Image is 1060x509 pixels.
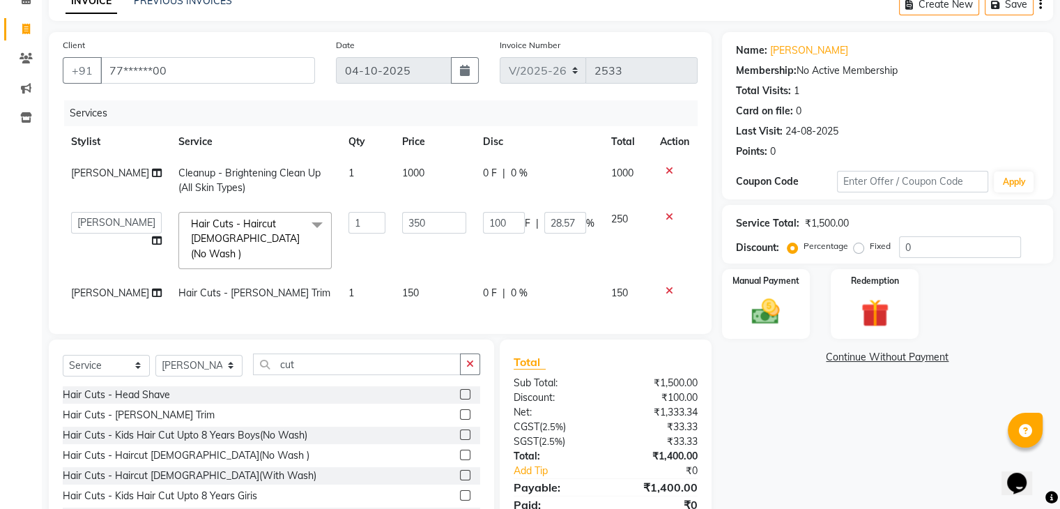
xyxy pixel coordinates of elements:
[851,275,899,287] label: Redemption
[71,167,149,179] span: [PERSON_NAME]
[475,126,603,158] th: Disc
[191,218,300,260] span: Hair Cuts - Haircut [DEMOGRAPHIC_DATA](No Wash )
[394,126,475,158] th: Price
[63,428,307,443] div: Hair Cuts - Kids Hair Cut Upto 8 Years Boys(No Wash)
[63,489,257,503] div: Hair Cuts - Kids Hair Cut Upto 8 Years Giris
[736,216,799,231] div: Service Total:
[736,63,1039,78] div: No Active Membership
[606,479,708,496] div: ₹1,400.00
[606,449,708,464] div: ₹1,400.00
[63,388,170,402] div: Hair Cuts - Head Shave
[514,435,539,448] span: SGST
[606,434,708,449] div: ₹33.33
[100,57,315,84] input: Search by Name/Mobile/Email/Code
[511,286,528,301] span: 0 %
[736,63,797,78] div: Membership:
[770,43,848,58] a: [PERSON_NAME]
[536,216,539,231] span: |
[348,287,354,299] span: 1
[525,216,530,231] span: F
[253,354,461,375] input: Search or Scan
[586,216,594,231] span: %
[837,171,989,192] input: Enter Offer / Coupon Code
[611,287,628,299] span: 150
[241,248,247,260] a: x
[503,479,606,496] div: Payable:
[63,126,170,158] th: Stylist
[502,286,505,301] span: |
[340,126,394,158] th: Qty
[503,434,606,449] div: ( )
[514,355,546,370] span: Total
[796,104,801,119] div: 0
[502,166,505,181] span: |
[805,216,849,231] div: ₹1,500.00
[611,167,633,179] span: 1000
[652,126,698,158] th: Action
[804,240,848,252] label: Percentage
[63,448,309,463] div: Hair Cuts - Haircut [DEMOGRAPHIC_DATA](No Wash )
[483,286,497,301] span: 0 F
[71,287,149,299] span: [PERSON_NAME]
[402,167,424,179] span: 1000
[503,390,606,405] div: Discount:
[606,420,708,434] div: ₹33.33
[542,421,563,432] span: 2.5%
[500,39,560,52] label: Invoice Number
[736,241,779,255] div: Discount:
[611,213,628,225] span: 250
[606,390,708,405] div: ₹100.00
[63,39,85,52] label: Client
[606,405,708,420] div: ₹1,333.34
[994,172,1034,192] button: Apply
[178,167,321,194] span: Cleanup - Brightening Clean Up (All Skin Types)
[603,126,652,158] th: Total
[514,420,539,433] span: CGST
[736,84,791,98] div: Total Visits:
[736,124,783,139] div: Last Visit:
[402,287,419,299] span: 150
[743,296,788,328] img: _cash.svg
[503,420,606,434] div: ( )
[622,464,707,478] div: ₹0
[503,376,606,390] div: Sub Total:
[785,124,838,139] div: 24-08-2025
[348,167,354,179] span: 1
[1001,453,1046,495] iframe: chat widget
[64,100,708,126] div: Services
[770,144,776,159] div: 0
[541,436,562,447] span: 2.5%
[511,166,528,181] span: 0 %
[503,405,606,420] div: Net:
[336,39,355,52] label: Date
[736,144,767,159] div: Points:
[63,408,215,423] div: Hair Cuts - [PERSON_NAME] Trim
[732,275,799,287] label: Manual Payment
[725,350,1050,365] a: Continue Without Payment
[736,43,767,58] div: Name:
[736,104,793,119] div: Card on file:
[483,166,497,181] span: 0 F
[170,126,340,158] th: Service
[794,84,799,98] div: 1
[178,287,330,299] span: Hair Cuts - [PERSON_NAME] Trim
[736,174,837,189] div: Coupon Code
[63,57,102,84] button: +91
[870,240,891,252] label: Fixed
[503,449,606,464] div: Total:
[503,464,622,478] a: Add Tip
[606,376,708,390] div: ₹1,500.00
[63,469,316,483] div: Hair Cuts - Haircut [DEMOGRAPHIC_DATA](With Wash)
[852,296,898,331] img: _gift.svg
